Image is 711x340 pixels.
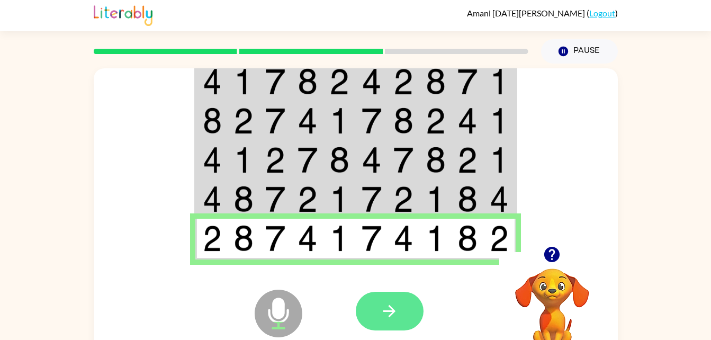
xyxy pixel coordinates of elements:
img: 7 [265,68,285,95]
img: 8 [203,108,222,134]
img: 2 [233,108,254,134]
img: 1 [329,108,349,134]
img: 1 [329,186,349,212]
img: 2 [265,147,285,173]
img: 8 [329,147,349,173]
img: 4 [490,186,509,212]
img: 8 [393,108,413,134]
img: 1 [490,68,509,95]
img: 1 [426,186,446,212]
img: 4 [298,108,318,134]
img: 8 [426,68,446,95]
button: Pause [541,39,618,64]
img: 4 [362,68,382,95]
img: 7 [362,186,382,212]
img: 7 [265,108,285,134]
img: 4 [362,147,382,173]
img: 4 [203,147,222,173]
span: Amani [DATE][PERSON_NAME] [467,8,587,18]
img: 1 [490,108,509,134]
img: 4 [203,186,222,212]
img: 4 [298,225,318,252]
img: 2 [490,225,509,252]
img: 2 [457,147,478,173]
a: Logout [589,8,615,18]
img: 4 [393,225,413,252]
img: 2 [393,186,413,212]
img: 7 [265,225,285,252]
img: 1 [490,147,509,173]
img: 7 [362,108,382,134]
img: 7 [457,68,478,95]
div: ( ) [467,8,618,18]
img: 8 [298,68,318,95]
img: 1 [233,147,254,173]
img: 8 [457,186,478,212]
img: 1 [233,68,254,95]
img: 8 [426,147,446,173]
img: 1 [426,225,446,252]
img: 4 [203,68,222,95]
img: 1 [329,225,349,252]
img: 8 [233,186,254,212]
img: 2 [203,225,222,252]
img: 2 [329,68,349,95]
img: 7 [298,147,318,173]
img: 7 [265,186,285,212]
img: 4 [457,108,478,134]
img: 8 [233,225,254,252]
img: 8 [457,225,478,252]
img: 2 [393,68,413,95]
img: 2 [426,108,446,134]
img: 7 [393,147,413,173]
img: 2 [298,186,318,212]
img: 7 [362,225,382,252]
img: Literably [94,3,152,26]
